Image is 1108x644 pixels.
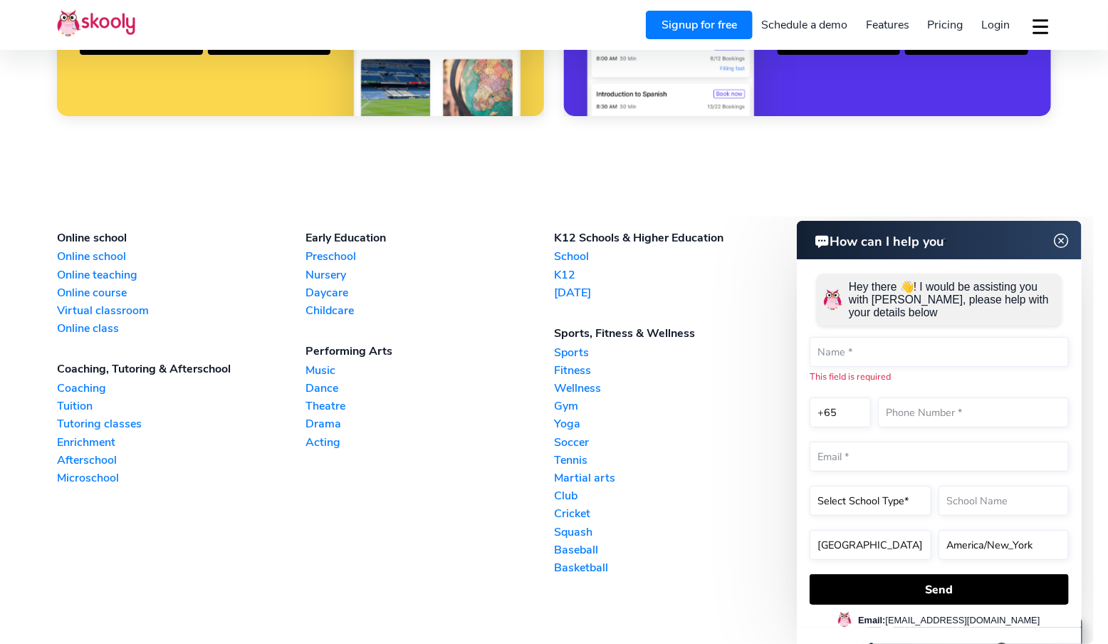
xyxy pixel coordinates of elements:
[554,542,803,558] a: Baseball
[57,230,305,246] div: Online school
[57,380,305,396] a: Coaching
[919,14,973,36] a: Pricing
[554,326,803,341] div: Sports, Fitness & Wellness
[305,267,554,283] a: Nursery
[857,14,919,36] a: Features
[981,17,1010,33] span: Login
[554,470,803,486] a: Martial arts
[57,285,305,301] a: Online course
[57,470,305,486] a: Microschool
[554,488,803,504] a: Club
[753,14,857,36] a: Schedule a demo
[305,303,554,318] a: Childcare
[554,363,803,378] a: Fitness
[554,345,803,360] a: Sports
[305,416,554,432] a: Drama
[305,343,554,359] div: Performing Arts
[554,524,803,540] a: Squash
[554,398,803,414] a: Gym
[554,435,803,450] a: Soccer
[305,380,554,396] a: Dance
[57,303,305,318] a: Virtual classroom
[57,416,305,432] a: Tutoring classes
[57,9,135,37] img: Skooly
[57,452,305,468] a: Afterschool
[305,285,554,301] a: Daycare
[554,380,803,396] a: Wellness
[57,361,305,377] div: Coaching, Tutoring & Afterschool
[554,416,803,432] a: Yoga
[554,230,803,246] div: K12 Schools & Higher Education
[554,285,803,301] a: [DATE]
[554,267,803,283] a: K12
[554,249,803,264] a: School
[305,398,554,414] a: Theatre
[57,435,305,450] a: Enrichment
[57,321,305,336] a: Online class
[57,398,305,414] a: Tuition
[305,230,554,246] div: Early Education
[928,17,963,33] span: Pricing
[1030,10,1051,43] button: dropdown menu
[646,11,753,39] a: Signup for free
[554,506,803,521] a: Cricket
[305,249,554,264] a: Preschool
[57,249,305,264] a: Online school
[554,452,803,468] a: Tennis
[57,267,305,283] a: Online teaching
[305,435,554,450] a: Acting
[972,14,1019,36] a: Login
[305,363,554,378] a: Music
[554,560,803,576] a: Basketball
